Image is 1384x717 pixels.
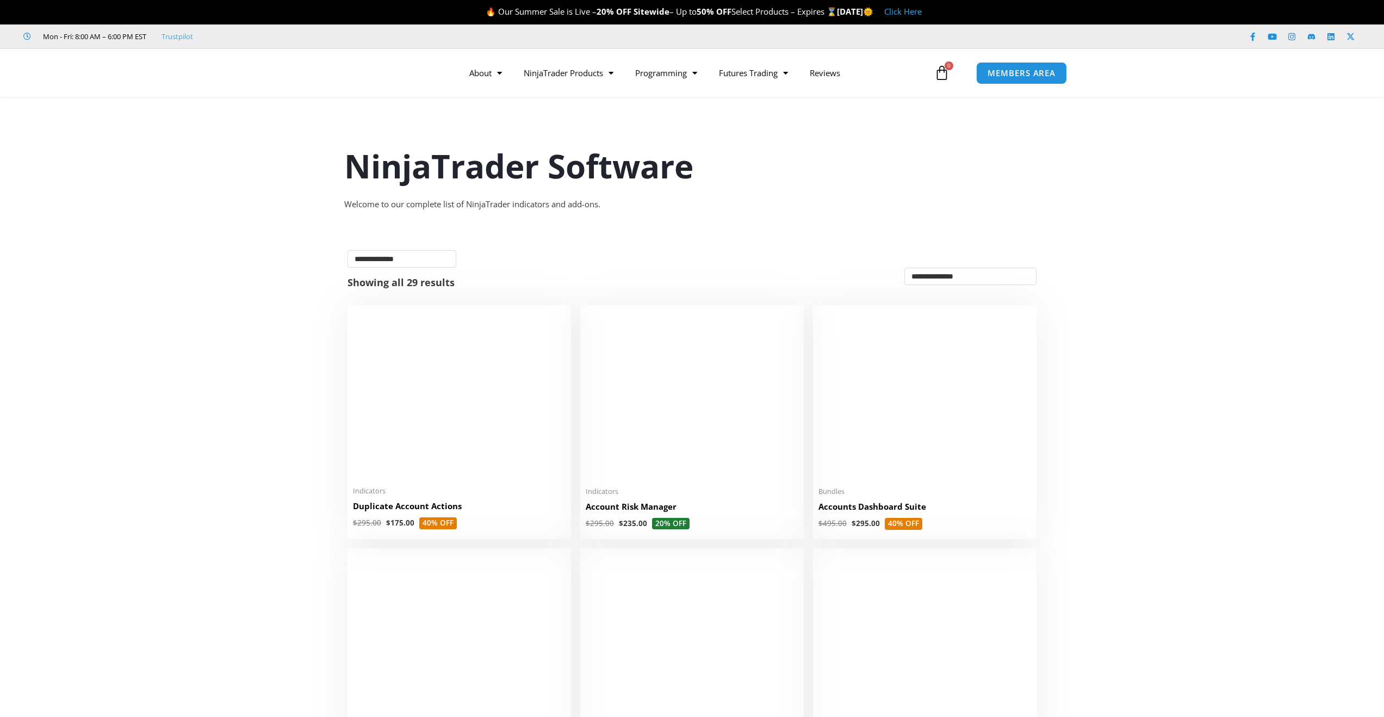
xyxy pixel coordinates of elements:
span: $ [619,518,623,528]
img: Duplicate Account Actions [353,311,566,480]
a: Account Risk Manager [586,501,798,518]
a: About [458,60,513,85]
span: 0 [945,61,953,70]
span: 40% OFF [419,517,457,529]
span: MEMBERS AREA [988,69,1056,77]
span: $ [386,518,390,528]
select: Shop order [904,268,1037,285]
a: Trustpilot [162,30,193,43]
bdi: 175.00 [386,518,414,528]
img: LogoAI | Affordable Indicators – NinjaTrader [302,53,419,92]
bdi: 295.00 [586,518,614,528]
span: Indicators [586,487,798,496]
p: Showing all 29 results [347,277,455,287]
span: 🌞 [863,6,873,17]
span: Indicators [353,486,566,496]
span: Mon - Fri: 8:00 AM – 6:00 PM EST [40,30,146,43]
span: $ [852,518,856,528]
h2: Account Risk Manager [586,501,798,512]
img: Accounts Dashboard Suite [818,311,1031,480]
nav: Menu [458,60,932,85]
a: Accounts Dashboard Suite [818,501,1031,518]
a: 0 [918,57,966,89]
strong: 20% OFF [597,6,631,17]
a: Programming [624,60,708,85]
h1: NinjaTrader Software [344,143,1040,189]
strong: Sitewide [634,6,669,17]
bdi: 495.00 [818,518,847,528]
a: Click Here [884,6,922,17]
a: NinjaTrader Products [513,60,624,85]
strong: [DATE] [837,6,873,17]
span: 20% OFF [652,518,690,530]
span: $ [353,518,357,528]
span: Bundles [818,487,1031,496]
span: $ [818,518,823,528]
strong: 50% OFF [697,6,731,17]
a: Futures Trading [708,60,799,85]
a: MEMBERS AREA [976,62,1067,84]
span: $ [586,518,590,528]
span: 🔥 Our Summer Sale is Live – – Up to Select Products – Expires ⌛ [486,6,837,17]
a: Reviews [799,60,851,85]
bdi: 295.00 [852,518,880,528]
span: 40% OFF [885,518,922,530]
bdi: 295.00 [353,518,381,528]
h2: Accounts Dashboard Suite [818,501,1031,512]
bdi: 235.00 [619,518,647,528]
div: Welcome to our complete list of NinjaTrader indicators and add-ons. [344,197,1040,212]
h2: Duplicate Account Actions [353,500,566,512]
a: Duplicate Account Actions [353,500,566,517]
img: Account Risk Manager [586,311,798,480]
